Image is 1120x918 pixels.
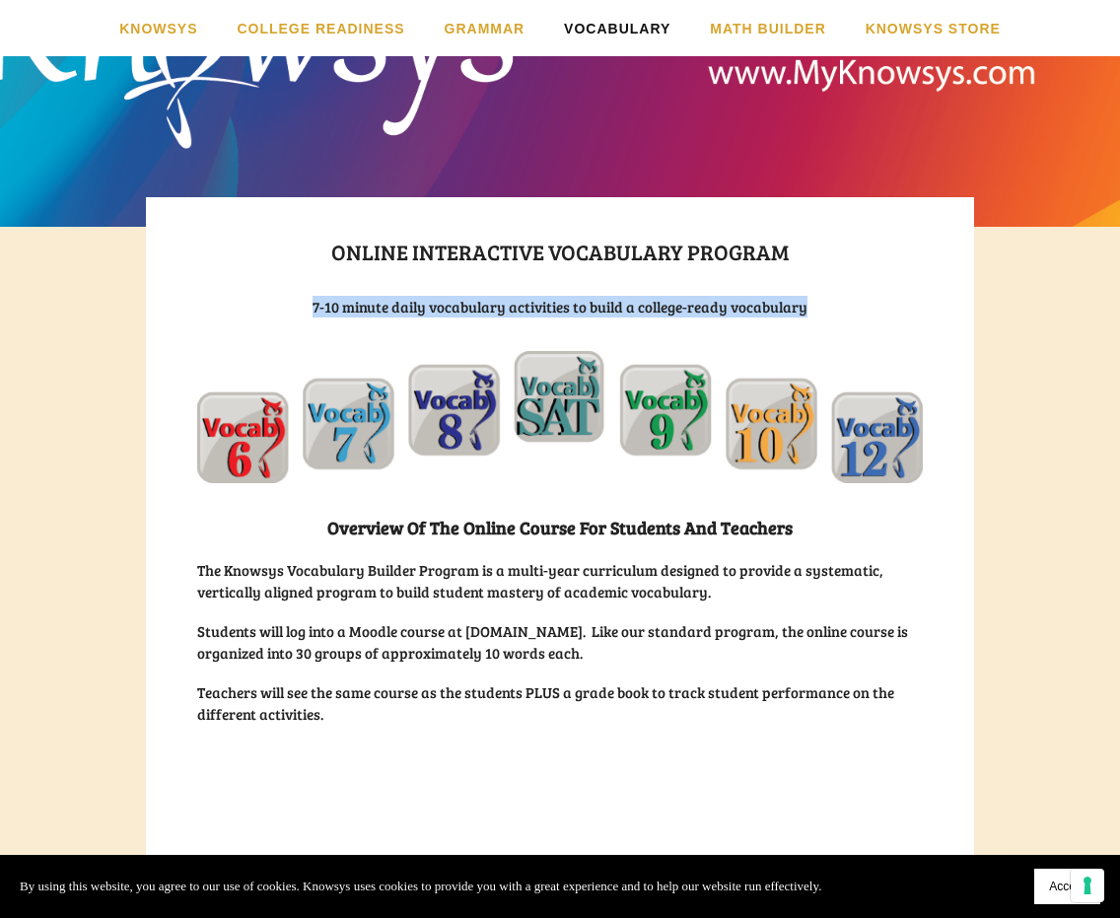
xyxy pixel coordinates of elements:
[197,351,923,483] img: Online_Vocab_Arch.png
[327,516,793,539] strong: Overview of the Online Course for Students and Teachers
[197,296,923,318] h3: 7-10 minute daily vocabulary activities to build a college-ready vocabulary
[1071,869,1104,902] button: Your consent preferences for tracking technologies
[20,876,821,897] p: By using this website, you agree to our use of cookies. Knowsys uses cookies to provide you with ...
[197,559,923,602] h3: The Knowsys Vocabulary Builder Program is a multi-year curriculum designed to provide a systemati...
[1049,880,1085,893] span: Accept
[197,234,923,269] h1: Online interactive Vocabulary Program
[1034,869,1100,904] button: Accept
[197,681,923,725] h3: Teachers will see the same course as the students PLUS a grade book to track student performance ...
[197,620,923,664] h3: Students will log into a Moodle course at [DOMAIN_NAME]. Like our standard program, the online co...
